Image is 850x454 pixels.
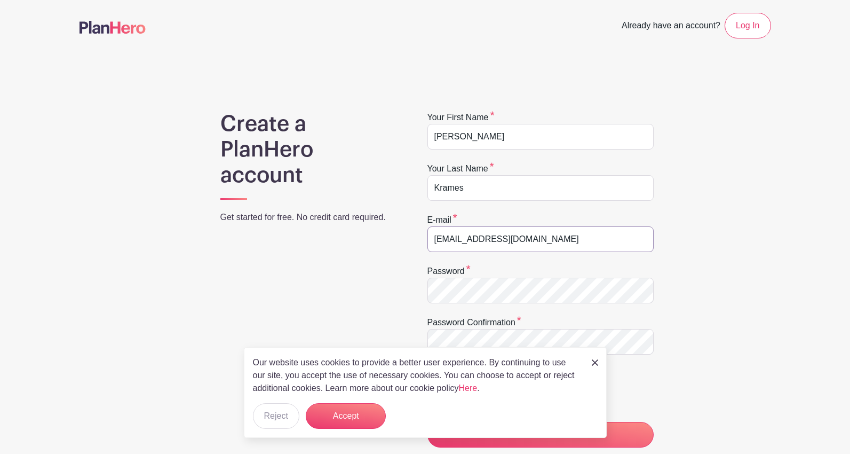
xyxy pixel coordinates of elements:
a: Log In [725,13,770,38]
label: Password confirmation [427,316,521,329]
h1: Create a PlanHero account [220,111,400,188]
input: e.g. julie@eventco.com [427,226,654,252]
span: Already have an account? [622,15,720,38]
img: close_button-5f87c8562297e5c2d7936805f587ecaba9071eb48480494691a3f1689db116b3.svg [592,359,598,366]
a: Here [459,383,478,393]
label: E-mail [427,214,457,226]
button: Accept [306,403,386,429]
label: Your last name [427,162,494,175]
label: Your first name [427,111,495,124]
input: e.g. Smith [427,175,654,201]
button: Reject [253,403,299,429]
img: logo-507f7623f17ff9eddc593b1ce0a138ce2505c220e1c5a4e2b4648c50719b7d32.svg [80,21,146,34]
p: Our website uses cookies to provide a better user experience. By continuing to use our site, you ... [253,356,581,395]
label: Password [427,265,471,278]
input: e.g. Julie [427,124,654,150]
p: Get started for free. No credit card required. [220,211,400,224]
